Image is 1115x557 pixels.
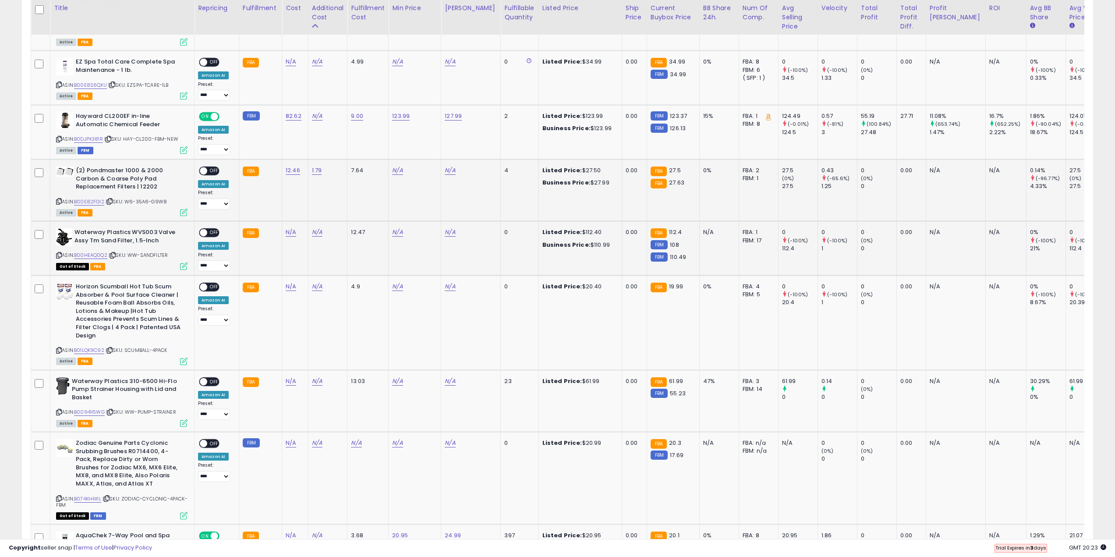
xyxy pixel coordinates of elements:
[782,74,818,82] div: 34.5
[782,167,818,174] div: 27.5
[861,128,896,136] div: 27.48
[782,128,818,136] div: 124.5
[1036,237,1056,244] small: (-100%)
[1030,283,1065,291] div: 0%
[1069,4,1101,22] div: Avg Win Price
[74,495,101,503] a: B074KH4X1L
[351,112,363,121] a: 9.00
[76,167,182,193] b: (2) Pondmaster 1000 & 2000 Carbon & Coarse Poly Pad Replacement Filters | 12202
[56,209,76,216] span: All listings currently available for purchase on Amazon
[312,57,322,66] a: N/A
[198,135,232,155] div: Preset:
[351,377,382,385] div: 13.03
[626,167,640,174] div: 0.00
[504,283,531,291] div: 0
[76,112,182,131] b: Hayward CL200EF in-line Automatic Chemical Feeder
[1030,377,1065,385] div: 30.29%
[351,58,382,66] div: 4.99
[900,167,919,174] div: 0.00
[821,245,857,252] div: 1
[867,121,891,128] small: (100.84%)
[56,58,74,75] img: 41jLP8-5xUL._SL40_.jpg
[743,112,772,120] div: FBA: 1
[542,58,615,66] div: $34.99
[286,282,296,291] a: N/A
[56,112,74,128] img: 31QHCQeKgeL._SL40_.jpg
[286,4,304,13] div: Cost
[743,237,772,245] div: FBM: 17
[445,166,455,175] a: N/A
[782,377,818,385] div: 61.99
[861,245,896,252] div: 0
[56,283,74,300] img: 517nMRA5o3L._SL40_.jpg
[392,228,403,237] a: N/A
[788,291,808,298] small: (-100%)
[1036,175,1060,182] small: (-96.77%)
[651,58,667,67] small: FBA
[782,182,818,190] div: 27.5
[821,74,857,82] div: 1.33
[312,166,322,175] a: 1.79
[56,58,188,99] div: ASIN:
[670,70,686,78] span: 34.99
[113,543,152,552] a: Privacy Policy
[861,291,873,298] small: (0%)
[1030,228,1065,236] div: 0%
[669,166,681,174] span: 27.5
[542,377,582,385] b: Listed Price:
[542,178,591,187] b: Business Price:
[1069,283,1105,291] div: 0
[703,112,732,120] div: 15%
[542,179,615,187] div: $27.99
[76,283,182,342] b: Horizon Scumball Hot Tub Scum Absorber & Pool Surface Cleaner | Reusable Foam Ball Absorbs Oils, ...
[900,4,922,31] div: Total Profit Diff.
[351,439,361,447] a: N/A
[54,4,191,13] div: Title
[108,82,169,89] span: | SKU: EZSPA-TCARE-1LB
[106,347,167,354] span: | SKU: SCUMBALL-4PACK
[900,228,919,236] div: 0.00
[1030,245,1065,252] div: 21%
[651,4,696,22] div: Current Buybox Price
[930,283,979,291] div: N/A
[286,377,296,386] a: N/A
[74,82,107,89] a: B00E8S6QXU
[351,167,382,174] div: 7.64
[861,4,893,22] div: Total Profit
[504,112,531,120] div: 2
[542,57,582,66] b: Listed Price:
[743,120,772,128] div: FBM: 8
[670,241,679,249] span: 108
[703,58,732,66] div: 0%
[989,377,1019,385] div: N/A
[900,112,919,120] div: 27.71
[542,112,615,120] div: $123.99
[1030,4,1062,22] div: Avg BB Share
[743,291,772,298] div: FBM: 5
[218,113,232,121] span: OFF
[989,128,1026,136] div: 2.22%
[930,228,979,236] div: N/A
[312,377,322,386] a: N/A
[542,282,582,291] b: Listed Price:
[989,167,1019,174] div: N/A
[782,175,794,182] small: (0%)
[542,166,582,174] b: Listed Price:
[782,4,814,31] div: Avg Selling Price
[207,378,221,385] span: OFF
[821,112,857,120] div: 0.57
[703,283,732,291] div: 0%
[56,112,188,153] div: ASIN:
[930,128,985,136] div: 1.47%
[651,124,668,133] small: FBM
[78,39,92,46] span: FBA
[989,283,1019,291] div: N/A
[286,57,296,66] a: N/A
[445,4,497,13] div: [PERSON_NAME]
[651,240,668,249] small: FBM
[669,57,685,66] span: 34.99
[861,182,896,190] div: 0
[651,111,668,121] small: FBM
[504,377,531,385] div: 23
[861,283,896,291] div: 0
